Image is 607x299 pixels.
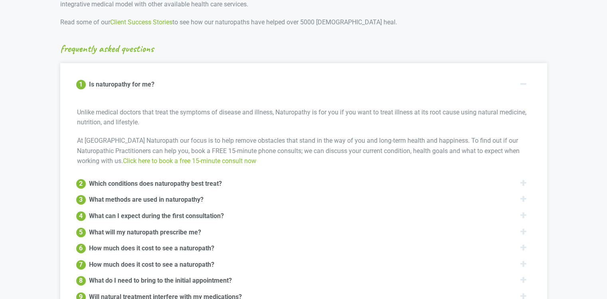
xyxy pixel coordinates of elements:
[89,210,224,220] div: What can I expect during the first consultation?
[76,228,86,237] div: 5
[76,244,86,253] div: 6
[76,195,86,205] div: 3
[60,43,154,54] span: frequently asked questions​
[76,211,86,221] div: 4
[76,80,86,89] div: 1
[77,136,530,166] p: At [GEOGRAPHIC_DATA] Naturopath our focus is to help remove obstacles that stand in the way of yo...
[76,276,86,285] div: 8
[76,179,86,189] div: 2
[77,97,530,128] p: Unlike medical doctors that treat the symptoms of disease and illness, Naturopathy is for you if ...
[123,157,256,165] a: Click here to book a free 15-minute consult now
[76,260,86,269] div: 7
[89,227,201,236] div: What will my naturopath prescribe me?
[89,275,232,285] div: What do I need to bring to the initial appointment?
[89,178,222,188] div: Which conditions does naturopathy best treat?
[89,259,214,269] div: How much does it cost to see a naturopath?
[89,79,154,89] div: Is naturopathy for me?
[89,194,204,204] div: What methods are used in naturopathy?
[89,243,214,252] div: How much does it cost to see a naturopath?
